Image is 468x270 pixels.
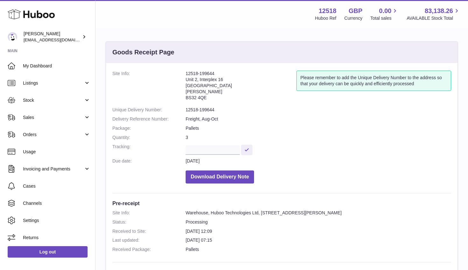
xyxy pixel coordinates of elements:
dt: Status: [112,219,186,225]
span: Sales [23,114,84,121]
dt: Delivery Reference Number: [112,116,186,122]
dt: Quantity: [112,135,186,141]
dd: Pallets [186,125,451,131]
span: Orders [23,132,84,138]
div: Please remember to add the Unique Delivery Number to the address so that your delivery can be qui... [296,71,451,91]
a: 0.00 Total sales [370,7,399,21]
dt: Unique Delivery Number: [112,107,186,113]
span: Usage [23,149,90,155]
div: Huboo Ref [315,15,337,21]
dt: Received Package: [112,246,186,253]
dt: Received to Site: [112,228,186,234]
strong: 12518 [319,7,337,15]
span: Cases [23,183,90,189]
div: Currency [344,15,363,21]
dd: Pallets [186,246,451,253]
span: AVAILABLE Stock Total [407,15,460,21]
span: [EMAIL_ADDRESS][DOMAIN_NAME] [24,37,94,42]
button: Download Delivery Note [186,170,254,183]
strong: GBP [349,7,362,15]
span: My Dashboard [23,63,90,69]
h3: Goods Receipt Page [112,48,174,57]
dd: [DATE] 12:09 [186,228,451,234]
dd: [DATE] [186,158,451,164]
dt: Tracking: [112,144,186,155]
dd: Processing [186,219,451,225]
h3: Pre-receipt [112,200,451,207]
dt: Due date: [112,158,186,164]
span: 0.00 [379,7,392,15]
dd: Warehouse, Huboo Technologies Ltd, [STREET_ADDRESS][PERSON_NAME] [186,210,451,216]
span: Settings [23,218,90,224]
dt: Last updated: [112,237,186,243]
span: Listings [23,80,84,86]
dd: 12518-199644 [186,107,451,113]
span: Total sales [370,15,399,21]
dt: Site Info: [112,210,186,216]
a: Log out [8,246,88,258]
img: caitlin@fancylamp.co [8,32,17,42]
dd: Freight, Aug-Oct [186,116,451,122]
span: Stock [23,97,84,103]
span: Channels [23,200,90,206]
address: 12518-199644 Unit 2, Interplex 16 [GEOGRAPHIC_DATA] [PERSON_NAME] BS32 4QE [186,71,296,104]
dt: Site Info: [112,71,186,104]
dd: [DATE] 07:15 [186,237,451,243]
div: [PERSON_NAME] [24,31,81,43]
dt: Package: [112,125,186,131]
span: 83,138.26 [425,7,453,15]
span: Invoicing and Payments [23,166,84,172]
span: Returns [23,235,90,241]
dd: 3 [186,135,451,141]
a: 83,138.26 AVAILABLE Stock Total [407,7,460,21]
